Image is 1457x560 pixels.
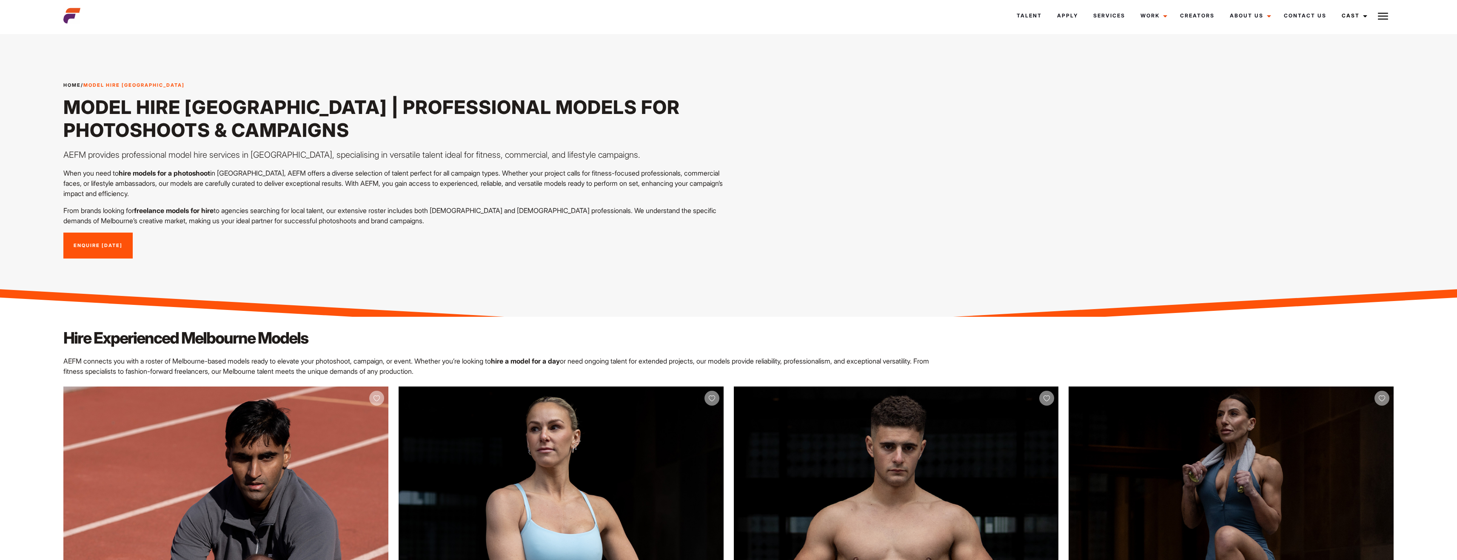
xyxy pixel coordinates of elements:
[63,327,947,349] h2: Hire Experienced Melbourne Models
[119,169,210,177] strong: hire models for a photoshoot
[83,82,185,88] strong: Model Hire [GEOGRAPHIC_DATA]
[1276,4,1334,27] a: Contact Us
[63,82,185,89] span: /
[63,96,724,142] h1: Model Hire [GEOGRAPHIC_DATA] | Professional Models for Photoshoots & Campaigns
[1222,4,1276,27] a: About Us
[63,148,724,161] p: AEFM provides professional model hire services in [GEOGRAPHIC_DATA], specialising in versatile ta...
[63,356,947,376] p: AEFM connects you with a roster of Melbourne-based models ready to elevate your photoshoot, campa...
[1133,4,1172,27] a: Work
[63,233,133,259] a: Enquire [DATE]
[63,7,80,24] img: cropped-aefm-brand-fav-22-square.png
[1334,4,1372,27] a: Cast
[1378,11,1388,21] img: Burger icon
[63,82,81,88] a: Home
[63,168,724,199] p: When you need to in [GEOGRAPHIC_DATA], AEFM offers a diverse selection of talent perfect for all ...
[134,206,214,215] strong: freelance models for hire
[1049,4,1086,27] a: Apply
[1009,4,1049,27] a: Talent
[1086,4,1133,27] a: Services
[63,205,724,226] p: From brands looking for to agencies searching for local talent, our extensive roster includes bot...
[1172,4,1222,27] a: Creators
[491,357,560,365] strong: hire a model for a day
